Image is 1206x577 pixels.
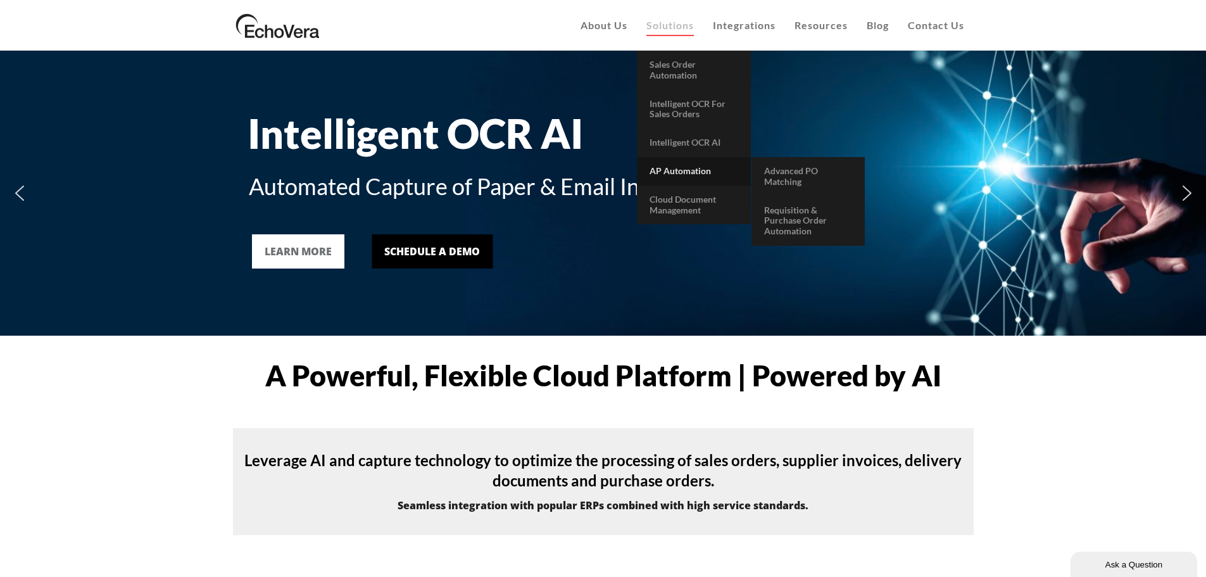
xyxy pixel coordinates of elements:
[9,183,30,203] img: previous arrow
[795,19,848,31] span: Resources
[248,110,957,158] div: Intelligent OCR AI
[637,90,751,129] a: Intelligent OCR for Sales Orders
[867,19,889,31] span: Blog
[637,157,751,186] a: AP Automation
[581,19,627,31] span: About Us
[384,244,480,259] div: Schedule a Demo
[637,186,751,225] a: Cloud Document Management
[233,10,323,41] img: EchoVera
[650,165,711,176] span: AP Automation
[764,165,818,187] span: Advanced PO Matching
[751,196,865,246] a: Requisition & Purchase Order Automation
[650,137,720,148] span: Intelligent OCR AI
[1177,183,1197,203] img: next arrow
[908,19,964,31] span: Contact Us
[764,205,827,237] span: Requisition & Purchase Order Automation
[252,234,344,269] a: LEARN MORE
[249,169,958,203] div: Automated Capture of Paper & Email Invoices
[650,194,716,215] span: Cloud Document Management
[713,19,776,31] span: Integrations
[233,450,974,491] h4: Leverage AI and capture technology to optimize the processing of sales orders, supplier invoices,...
[233,361,974,390] h1: A Powerful, Flexible Cloud Platform | Powered by AI
[650,98,725,120] span: Intelligent OCR for Sales Orders
[751,157,865,196] a: Advanced PO Matching
[646,19,694,31] span: Solutions
[372,234,493,269] a: Schedule a Demo
[265,244,332,259] div: LEARN MORE
[650,59,697,80] span: Sales Order Automation
[637,129,751,157] a: Intelligent OCR AI
[1071,549,1200,577] iframe: chat widget
[637,51,751,90] a: Sales Order Automation
[398,498,808,512] strong: Seamless integration with popular ERPs combined with high service standards.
